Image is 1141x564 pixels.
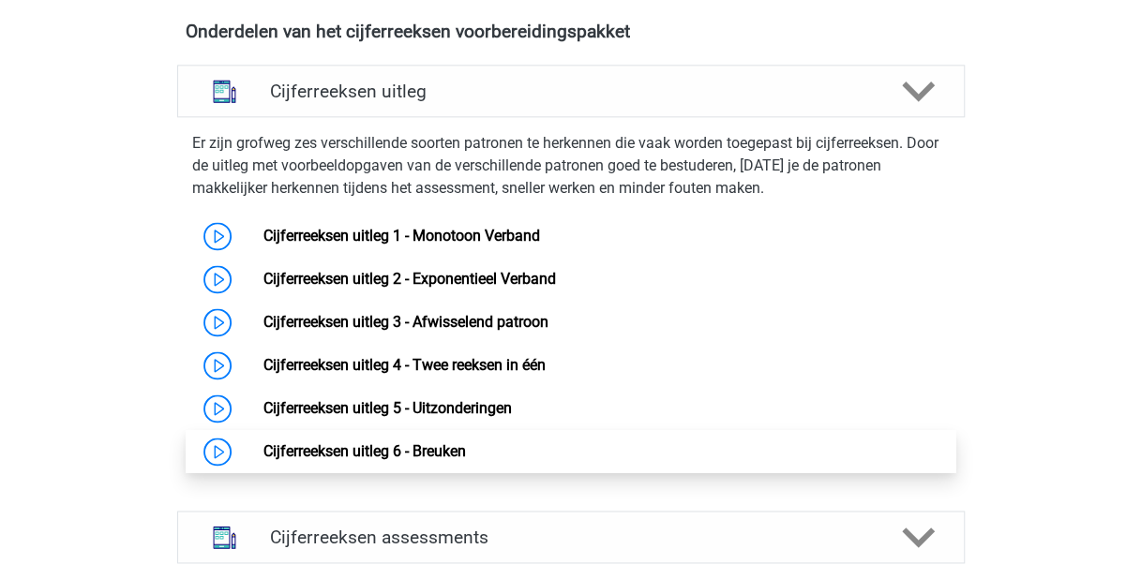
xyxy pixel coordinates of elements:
[263,399,512,417] a: Cijferreeksen uitleg 5 - Uitzonderingen
[270,527,872,548] h4: Cijferreeksen assessments
[201,513,248,561] img: cijferreeksen assessments
[192,132,950,200] p: Er zijn grofweg zes verschillende soorten patronen te herkennen die vaak worden toegepast bij cij...
[201,67,248,115] img: cijferreeksen uitleg
[170,511,972,563] a: assessments Cijferreeksen assessments
[170,65,972,117] a: uitleg Cijferreeksen uitleg
[186,21,956,42] h4: Onderdelen van het cijferreeksen voorbereidingspakket
[263,270,556,288] a: Cijferreeksen uitleg 2 - Exponentieel Verband
[263,442,466,460] a: Cijferreeksen uitleg 6 - Breuken
[270,81,872,102] h4: Cijferreeksen uitleg
[263,356,546,374] a: Cijferreeksen uitleg 4 - Twee reeksen in één
[263,227,540,245] a: Cijferreeksen uitleg 1 - Monotoon Verband
[263,313,548,331] a: Cijferreeksen uitleg 3 - Afwisselend patroon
